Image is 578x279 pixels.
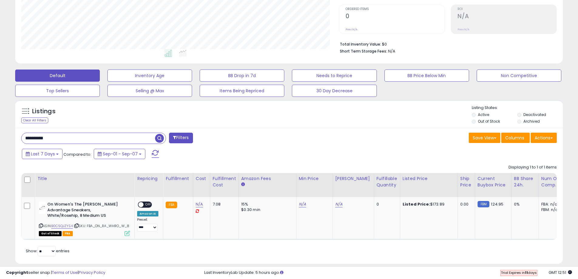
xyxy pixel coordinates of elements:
button: Actions [531,133,557,143]
div: Fulfillment Cost [213,175,236,188]
a: N/A [335,201,343,207]
li: $0 [340,40,552,47]
a: N/A [299,201,306,207]
div: $0.30 min [241,207,292,213]
span: Sep-01 - Sep-07 [103,151,138,157]
div: Preset: [137,218,158,231]
div: FBM: n/a [541,207,561,213]
b: Listed Price: [403,201,430,207]
button: Needs to Reprice [292,70,377,82]
button: Default [15,70,100,82]
small: FBA [166,202,177,208]
button: Sep-01 - Sep-07 [94,149,145,159]
div: Clear All Filters [21,117,48,123]
small: FBM [478,201,489,207]
small: Prev: N/A [458,28,469,31]
button: BB Drop in 7d [200,70,284,82]
div: Last InventoryLab Update: 5 hours ago. [204,270,572,276]
div: ASIN: [39,202,130,235]
span: Trial Expires in days [501,270,537,275]
span: | SKU: FBA_ON_RA_WHRO_W_8 [74,223,129,228]
span: Ordered Items [346,8,444,11]
span: Columns [505,135,524,141]
div: Listed Price [403,175,455,182]
a: N/A [196,201,203,207]
b: 11 [525,270,528,275]
button: Save View [469,133,500,143]
span: 124.95 [491,201,503,207]
b: Short Term Storage Fees: [340,49,387,54]
span: OFF [144,202,153,207]
button: Selling @ Max [107,85,192,97]
span: All listings that are currently out of stock and unavailable for purchase on Amazon [39,231,62,236]
h2: 0 [346,13,444,21]
span: Compared to: [63,151,91,157]
small: Amazon Fees. [241,182,245,187]
div: 15% [241,202,292,207]
strong: Copyright [6,270,28,275]
button: Non Competitive [477,70,561,82]
div: Cost [196,175,208,182]
h2: N/A [458,13,556,21]
div: Fulfillment [166,175,190,182]
button: Columns [501,133,530,143]
button: Inventory Age [107,70,192,82]
label: Deactivated [523,112,546,117]
a: Terms of Use [52,270,78,275]
span: N/A [388,48,395,54]
span: Show: entries [26,248,69,254]
a: B0C5QJZYS4 [51,223,73,229]
div: 0% [514,202,534,207]
small: Prev: N/A [346,28,357,31]
span: ROI [458,8,556,11]
div: 0.00 [460,202,470,207]
div: 7.08 [213,202,234,207]
button: Items Being Repriced [200,85,284,97]
h5: Listings [32,107,56,116]
div: Fulfillable Quantity [377,175,397,188]
span: 2025-09-15 12:51 GMT [549,270,572,275]
label: Active [478,112,489,117]
div: Ship Price [460,175,472,188]
b: On Women's The [PERSON_NAME] Advantage Sneakers, White/Rosehip, 8 Medium US [47,202,121,220]
b: Total Inventory Value: [340,42,381,47]
button: Last 7 Days [22,149,63,159]
button: Filters [169,133,193,143]
button: Top Sellers [15,85,100,97]
div: Current Buybox Price [478,175,509,188]
label: Archived [523,119,540,124]
a: Privacy Policy [79,270,105,275]
p: Listing States: [472,105,563,111]
span: Last 7 Days [31,151,55,157]
div: [PERSON_NAME] [335,175,371,182]
div: Num of Comp. [541,175,563,188]
span: FBA [63,231,73,236]
img: 212l8itwzJL._SL40_.jpg [39,202,46,214]
button: 30 Day Decrease [292,85,377,97]
div: Min Price [299,175,330,182]
div: Repricing [137,175,161,182]
button: BB Price Below Min [384,70,469,82]
div: seller snap | | [6,270,105,276]
div: $173.89 [403,202,453,207]
div: 0 [377,202,395,207]
div: BB Share 24h. [514,175,536,188]
label: Out of Stock [478,119,500,124]
div: Title [37,175,132,182]
div: Amazon AI [137,211,158,216]
div: FBA: n/a [541,202,561,207]
div: Amazon Fees [241,175,294,182]
div: Displaying 1 to 1 of 1 items [509,165,557,170]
